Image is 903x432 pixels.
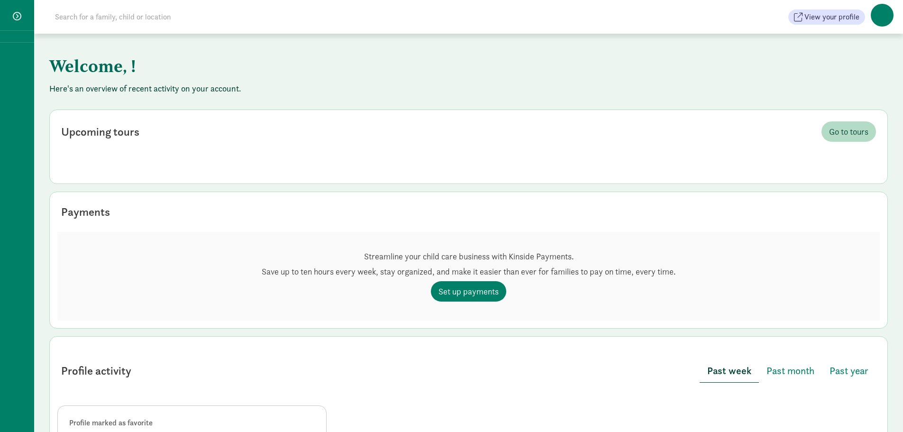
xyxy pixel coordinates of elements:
[766,363,814,378] span: Past month
[61,203,110,221] div: Payments
[700,359,759,383] button: Past week
[707,363,751,378] span: Past week
[69,417,315,429] div: Profile marked as favorite
[788,9,865,25] button: View your profile
[822,359,876,382] button: Past year
[821,121,876,142] a: Go to tours
[438,285,499,298] span: Set up payments
[431,281,506,302] a: Set up payments
[49,8,315,27] input: Search for a family, child or location
[49,83,888,94] p: Here's an overview of recent activity on your account.
[759,359,822,382] button: Past month
[804,11,859,23] span: View your profile
[829,125,868,138] span: Go to tours
[262,266,675,277] p: Save up to ten hours every week, stay organized, and make it easier than ever for families to pay...
[262,251,675,262] p: Streamline your child care business with Kinside Payments.
[49,49,519,83] h1: Welcome, !
[61,362,131,379] div: Profile activity
[830,363,868,378] span: Past year
[61,123,139,140] div: Upcoming tours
